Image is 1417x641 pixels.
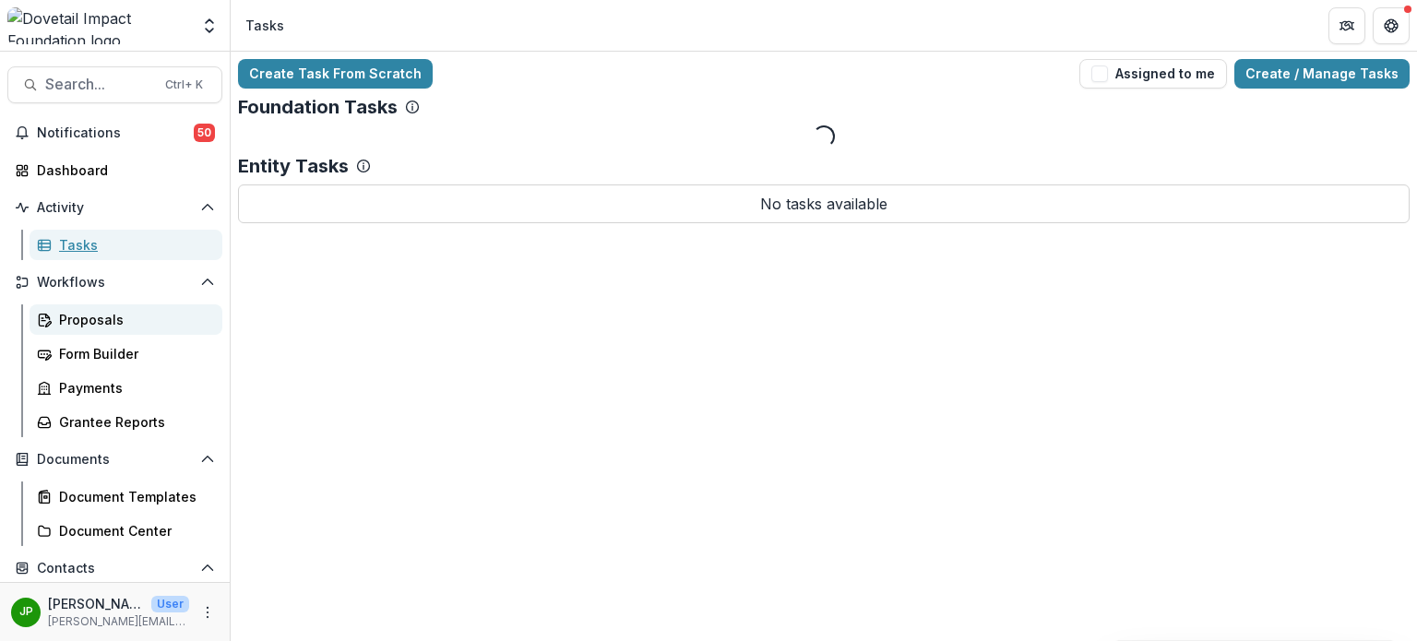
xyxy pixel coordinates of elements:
[30,516,222,546] a: Document Center
[37,561,193,576] span: Contacts
[7,118,222,148] button: Notifications50
[238,59,433,89] a: Create Task From Scratch
[1234,59,1410,89] a: Create / Manage Tasks
[245,16,284,35] div: Tasks
[7,267,222,297] button: Open Workflows
[161,75,207,95] div: Ctrl + K
[59,235,208,255] div: Tasks
[7,553,222,583] button: Open Contacts
[196,601,219,623] button: More
[238,96,398,118] p: Foundation Tasks
[1079,59,1227,89] button: Assigned to me
[37,160,208,180] div: Dashboard
[1328,7,1365,44] button: Partners
[37,452,193,468] span: Documents
[151,596,189,612] p: User
[48,594,144,613] p: [PERSON_NAME]
[19,606,33,618] div: Jason Pittman
[7,445,222,474] button: Open Documents
[238,155,349,177] p: Entity Tasks
[59,378,208,398] div: Payments
[30,373,222,403] a: Payments
[59,310,208,329] div: Proposals
[238,12,292,39] nav: breadcrumb
[30,230,222,260] a: Tasks
[59,412,208,432] div: Grantee Reports
[7,66,222,103] button: Search...
[7,193,222,222] button: Open Activity
[238,184,1410,223] p: No tasks available
[59,344,208,363] div: Form Builder
[30,481,222,512] a: Document Templates
[1373,7,1410,44] button: Get Help
[194,124,215,142] span: 50
[30,407,222,437] a: Grantee Reports
[59,521,208,540] div: Document Center
[59,487,208,506] div: Document Templates
[30,304,222,335] a: Proposals
[196,7,222,44] button: Open entity switcher
[37,275,193,291] span: Workflows
[37,200,193,216] span: Activity
[45,76,154,93] span: Search...
[30,338,222,369] a: Form Builder
[7,155,222,185] a: Dashboard
[37,125,194,141] span: Notifications
[48,613,189,630] p: [PERSON_NAME][EMAIL_ADDRESS][DOMAIN_NAME]
[7,7,189,44] img: Dovetail Impact Foundation logo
